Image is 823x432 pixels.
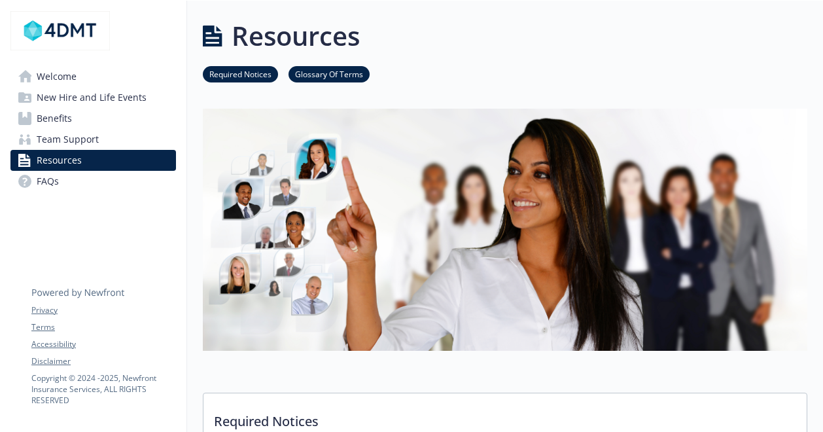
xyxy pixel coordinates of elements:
[37,171,59,192] span: FAQs
[31,321,175,333] a: Terms
[37,66,77,87] span: Welcome
[203,67,278,80] a: Required Notices
[203,109,807,351] img: resources page banner
[37,87,147,108] span: New Hire and Life Events
[10,66,176,87] a: Welcome
[37,108,72,129] span: Benefits
[289,67,370,80] a: Glossary Of Terms
[10,129,176,150] a: Team Support
[10,171,176,192] a: FAQs
[37,150,82,171] span: Resources
[37,129,99,150] span: Team Support
[31,304,175,316] a: Privacy
[31,355,175,367] a: Disclaimer
[31,372,175,406] p: Copyright © 2024 - 2025 , Newfront Insurance Services, ALL RIGHTS RESERVED
[10,87,176,108] a: New Hire and Life Events
[10,150,176,171] a: Resources
[10,108,176,129] a: Benefits
[31,338,175,350] a: Accessibility
[232,16,360,56] h1: Resources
